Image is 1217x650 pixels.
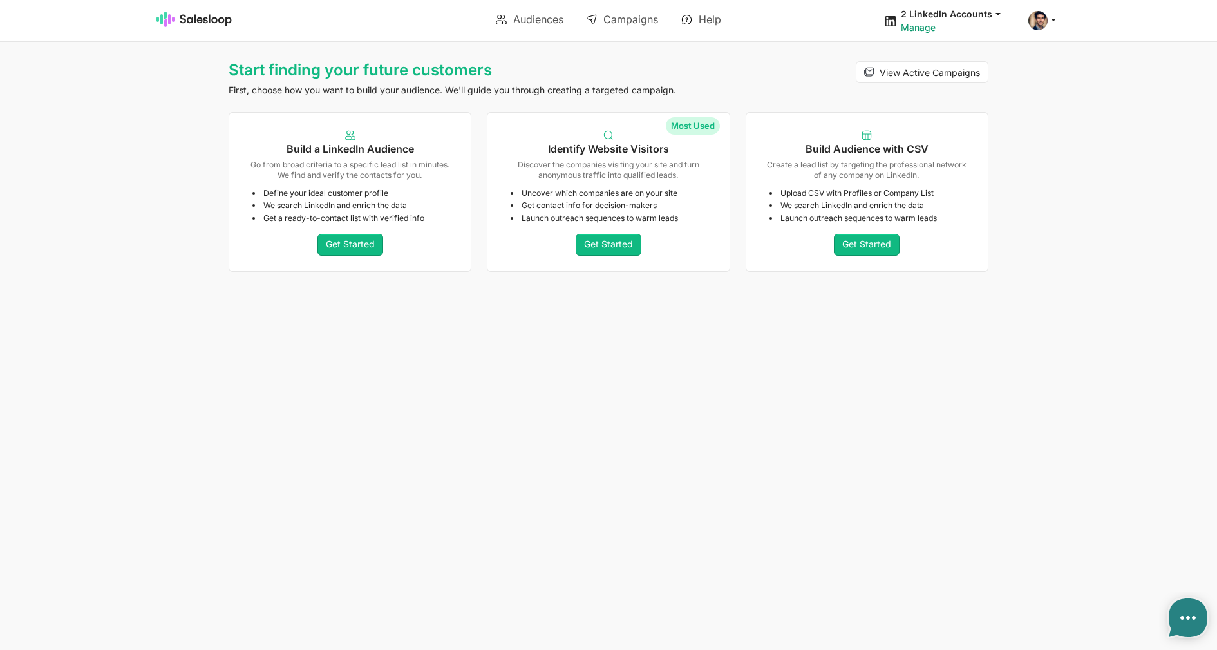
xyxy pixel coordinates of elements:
[505,143,711,155] h5: Identify Website Visitors
[764,143,970,155] h5: Build Audience with CSV
[511,188,711,198] li: Uncover which companies are on your site
[880,67,980,78] span: View Active Campaigns
[577,8,667,30] a: Campaigns
[317,234,383,256] a: Get Started
[487,8,572,30] a: Audiences
[511,200,711,211] li: Get contact info for decision-makers
[769,188,970,198] li: Upload CSV with Profiles or Company List
[769,213,970,224] li: Launch outreach sequences to warm leads
[156,12,232,27] img: Salesloop
[252,200,453,211] li: We search LinkedIn and enrich the data
[229,84,730,96] p: First, choose how you want to build your audience. We'll guide you through creating a targeted ca...
[247,143,453,155] h5: Build a LinkedIn Audience
[505,160,711,180] p: Discover the companies visiting your site and turn anonymous traffic into qualified leads.
[229,61,730,79] h1: Start finding your future customers
[901,8,1013,20] button: 2 LinkedIn Accounts
[247,160,453,180] p: Go from broad criteria to a specific lead list in minutes. We find and verify the contacts for you.
[901,22,936,33] a: Manage
[856,61,988,83] a: View Active Campaigns
[252,213,453,224] li: Get a ready-to-contact list with verified info
[834,234,900,256] a: Get Started
[769,200,970,211] li: We search LinkedIn and enrich the data
[576,234,641,256] a: Get Started
[666,117,720,135] span: Most Used
[252,188,453,198] li: Define your ideal customer profile
[672,8,730,30] a: Help
[764,160,970,180] p: Create a lead list by targeting the professional network of any company on LinkedIn.
[511,213,711,224] li: Launch outreach sequences to warm leads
